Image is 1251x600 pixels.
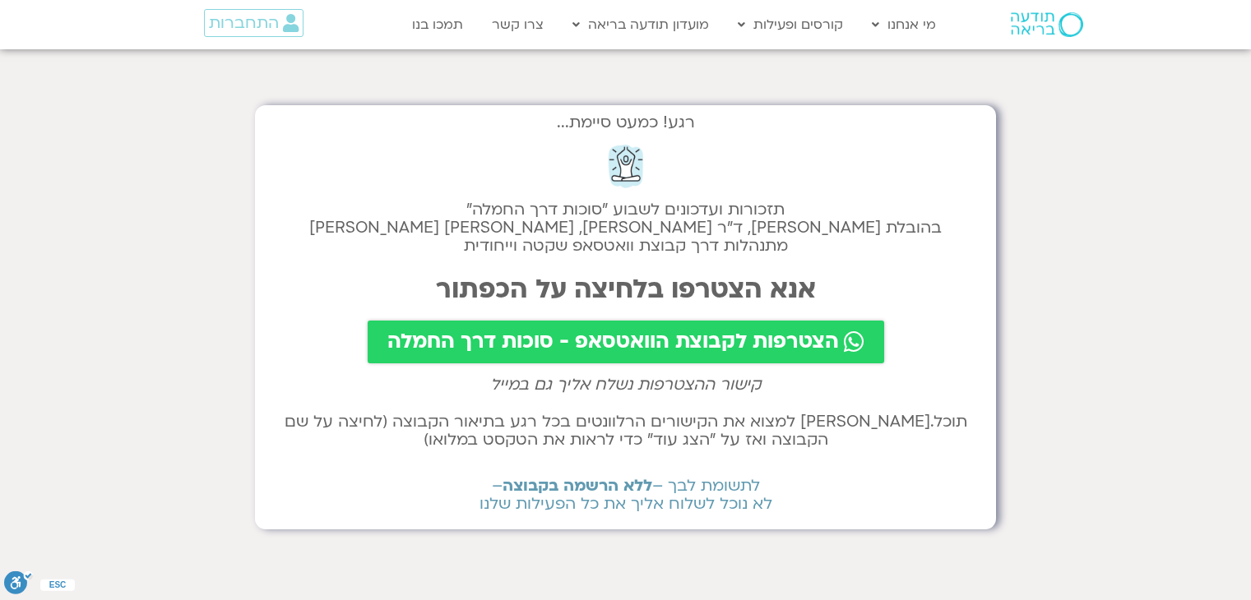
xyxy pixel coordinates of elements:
[730,9,851,40] a: קורסים ופעילות
[564,9,717,40] a: מועדון תודעה בריאה
[271,275,980,304] h2: אנא הצטרפו בלחיצה על הכפתור
[484,9,552,40] a: צרו קשר
[368,321,884,363] a: הצטרפות לקבוצת הוואטסאפ - סוכות דרך החמלה
[404,9,471,40] a: תמכו בנו
[271,477,980,513] h2: לתשומת לבך – – לא נוכל לשלוח אליך את כל הפעילות שלנו
[864,9,944,40] a: מי אנחנו
[209,14,279,32] span: התחברות
[271,376,980,394] h2: קישור ההצטרפות נשלח אליך גם במייל
[271,122,980,123] h2: רגע! כמעט סיימת...
[271,201,980,255] h2: תזכורות ועדכונים לשבוע "סוכות דרך החמלה" בהובלת [PERSON_NAME], ד״ר [PERSON_NAME], [PERSON_NAME] [...
[1011,12,1083,37] img: תודעה בריאה
[271,413,980,449] h2: תוכל.[PERSON_NAME] למצוא את הקישורים הרלוונטים בכל רגע בתיאור הקבוצה (לחיצה על שם הקבוצה ואז על ״...
[387,330,839,353] span: הצטרפות לקבוצת הוואטסאפ - סוכות דרך החמלה
[204,9,303,37] a: התחברות
[503,475,652,496] b: ללא הרשמה בקבוצה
